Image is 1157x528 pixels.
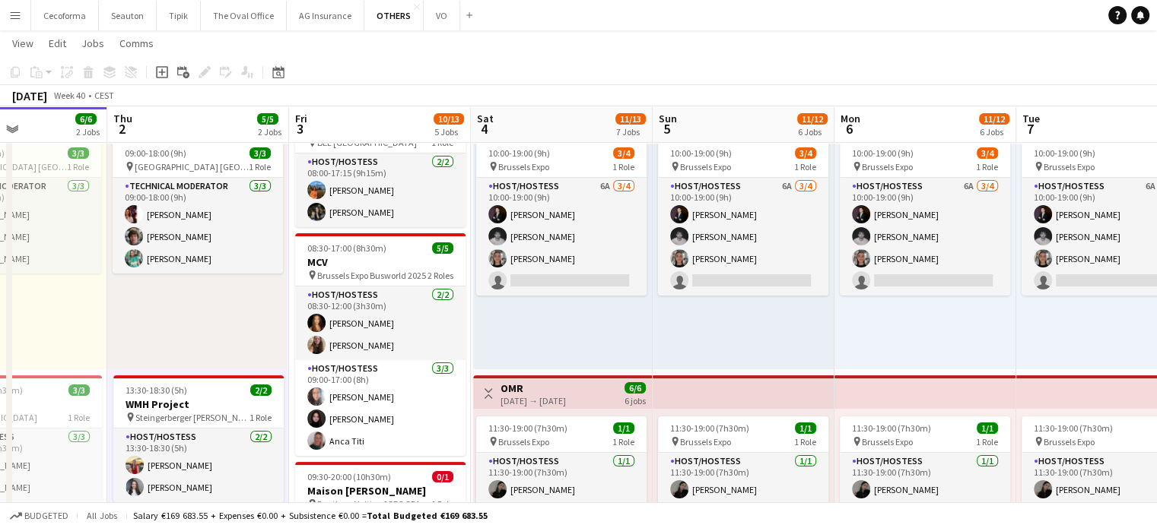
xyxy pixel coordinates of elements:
[670,147,732,159] span: 10:00-19:00 (9h)
[287,1,364,30] button: AG Insurance
[658,178,828,296] app-card-role: Host/Hostess6A3/410:00-19:00 (9h)[PERSON_NAME][PERSON_NAME][PERSON_NAME]
[656,120,677,138] span: 5
[615,113,646,125] span: 11/13
[841,112,860,125] span: Mon
[680,161,731,172] span: Brussels Expo
[75,113,97,125] span: 6/6
[135,161,249,172] span: [GEOGRAPHIC_DATA] [GEOGRAPHIC_DATA]
[432,242,453,254] span: 5/5
[862,436,913,447] span: Brussels Expo
[1022,112,1040,125] span: Tue
[75,33,110,53] a: Jobs
[113,375,284,502] app-job-card: 13:30-18:30 (5h)2/2WMH Project Steingerberger [PERSON_NAME] Hotel1 RoleHost/Hostess2/213:30-18:30...
[840,416,1010,504] app-job-card: 11:30-19:00 (7h30m)1/1 Brussels Expo1 RoleHost/Hostess1/111:30-19:00 (7h30m)[PERSON_NAME]
[979,113,1009,125] span: 11/12
[612,436,634,447] span: 1 Role
[613,147,634,159] span: 3/4
[1034,422,1113,434] span: 11:30-19:00 (7h30m)
[477,112,494,125] span: Sat
[840,178,1010,296] app-card-role: Host/Hostess6A3/410:00-19:00 (9h)[PERSON_NAME][PERSON_NAME][PERSON_NAME]
[501,381,566,395] h3: OMR
[475,120,494,138] span: 4
[317,270,426,281] span: Brussels Expo Busworld 2025
[625,382,646,394] span: 6/6
[428,270,453,281] span: 2 Roles
[1044,161,1095,172] span: Brussels Expo
[1020,120,1040,138] span: 7
[488,147,550,159] span: 10:00-19:00 (9h)
[76,126,100,138] div: 2 Jobs
[250,412,272,423] span: 1 Role
[794,436,816,447] span: 1 Role
[501,395,566,406] div: [DATE] → [DATE]
[367,510,488,521] span: Total Budgeted €169 683.55
[68,412,90,423] span: 1 Role
[99,1,157,30] button: Seauton
[12,36,33,50] span: View
[84,510,120,521] span: All jobs
[658,416,828,504] app-job-card: 11:30-19:00 (7h30m)1/1 Brussels Expo1 RoleHost/Hostess1/111:30-19:00 (7h30m)[PERSON_NAME]
[12,88,47,103] div: [DATE]
[295,360,466,456] app-card-role: Host/Hostess3/309:00-17:00 (8h)[PERSON_NAME][PERSON_NAME]Anca Titi
[625,394,646,406] div: 6 jobs
[111,120,132,138] span: 2
[476,178,647,296] app-card-role: Host/Hostess6A3/410:00-19:00 (9h)[PERSON_NAME][PERSON_NAME][PERSON_NAME]
[852,422,931,434] span: 11:30-19:00 (7h30m)
[797,113,828,125] span: 11/12
[976,436,998,447] span: 1 Role
[201,1,287,30] button: The Oval Office
[6,33,40,53] a: View
[24,511,68,521] span: Budgeted
[258,126,281,138] div: 2 Jobs
[488,422,567,434] span: 11:30-19:00 (7h30m)
[658,141,828,296] app-job-card: 10:00-19:00 (9h)3/4 Brussels Expo1 RoleHost/Hostess6A3/410:00-19:00 (9h)[PERSON_NAME][PERSON_NAME...
[616,126,645,138] div: 7 Jobs
[980,126,1009,138] div: 6 Jobs
[838,120,860,138] span: 6
[81,36,104,50] span: Jobs
[976,161,998,172] span: 1 Role
[498,161,549,172] span: Brussels Expo
[840,453,1010,504] app-card-role: Host/Hostess1/111:30-19:00 (7h30m)[PERSON_NAME]
[43,33,72,53] a: Edit
[249,161,271,172] span: 1 Role
[862,161,913,172] span: Brussels Expo
[612,161,634,172] span: 1 Role
[434,126,463,138] div: 5 Jobs
[659,112,677,125] span: Sun
[293,120,307,138] span: 3
[476,141,647,296] div: 10:00-19:00 (9h)3/4 Brussels Expo1 RoleHost/Hostess6A3/410:00-19:00 (9h)[PERSON_NAME][PERSON_NAME...
[431,498,453,510] span: 1 Role
[795,147,816,159] span: 3/4
[317,498,431,510] span: Boutique Vuitton [GEOGRAPHIC_DATA]
[68,147,89,159] span: 3/3
[68,384,90,396] span: 3/3
[31,1,99,30] button: Cecoforma
[295,233,466,456] app-job-card: 08:30-17:00 (8h30m)5/5MCV Brussels Expo Busworld 20252 RolesHost/Hostess2/208:30-12:00 (3h30m)[PE...
[476,453,647,504] app-card-role: Host/Hostess1/111:30-19:00 (7h30m)[PERSON_NAME]
[113,178,283,273] app-card-role: Technical Moderator3/309:00-18:00 (9h)[PERSON_NAME][PERSON_NAME][PERSON_NAME]
[658,453,828,504] app-card-role: Host/Hostess1/111:30-19:00 (7h30m)[PERSON_NAME]
[977,147,998,159] span: 3/4
[1044,436,1095,447] span: Brussels Expo
[295,100,466,227] app-job-card: 08:00-17:15 (9h15m)2/2Humacom BEL [GEOGRAPHIC_DATA]1 RoleHost/Hostess2/208:00-17:15 (9h15m)[PERSO...
[613,422,634,434] span: 1/1
[119,36,154,50] span: Comms
[476,416,647,504] app-job-card: 11:30-19:00 (7h30m)1/1 Brussels Expo1 RoleHost/Hostess1/111:30-19:00 (7h30m)[PERSON_NAME]
[50,90,88,101] span: Week 40
[113,397,284,411] h3: WMH Project
[852,147,914,159] span: 10:00-19:00 (9h)
[434,113,464,125] span: 10/13
[432,471,453,482] span: 0/1
[295,112,307,125] span: Fri
[840,141,1010,296] app-job-card: 10:00-19:00 (9h)3/4 Brussels Expo1 RoleHost/Hostess6A3/410:00-19:00 (9h)[PERSON_NAME][PERSON_NAME...
[113,141,283,273] app-job-card: 09:00-18:00 (9h)3/3 [GEOGRAPHIC_DATA] [GEOGRAPHIC_DATA]1 RoleTechnical Moderator3/309:00-18:00 (9...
